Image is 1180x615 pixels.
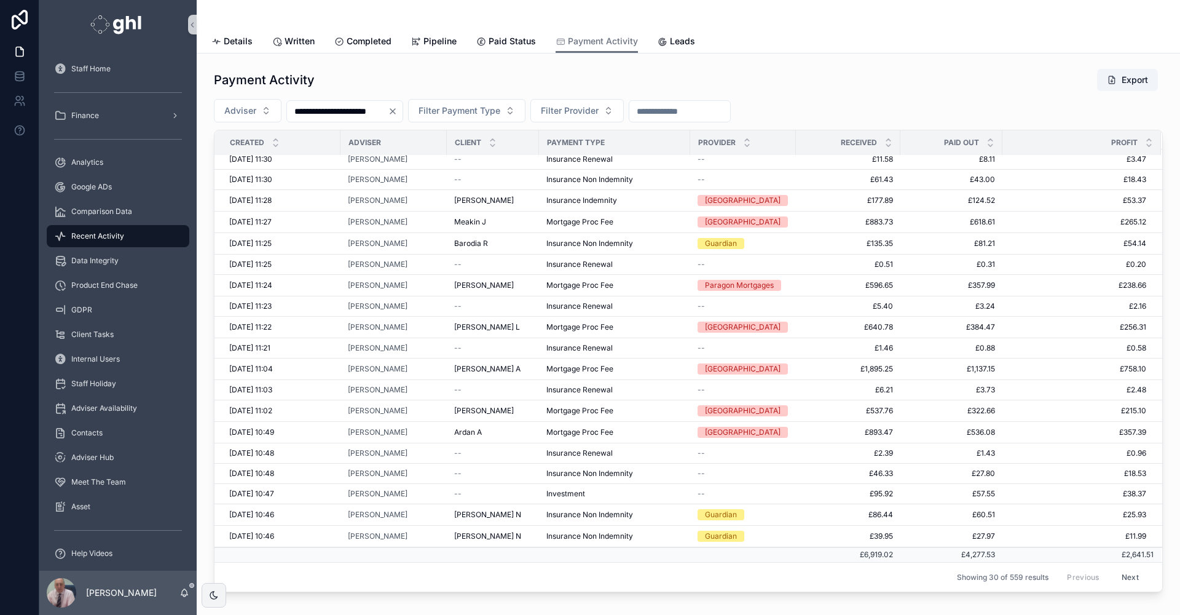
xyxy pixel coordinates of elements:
[803,175,893,184] a: £61.43
[546,175,633,184] span: Insurance Non Indemnity
[214,99,281,122] button: Select Button
[348,280,407,290] span: [PERSON_NAME]
[546,343,613,353] span: Insurance Renewal
[546,322,613,332] span: Mortgage Proc Fee
[546,280,613,290] span: Mortgage Proc Fee
[71,64,111,74] span: Staff Home
[546,427,613,437] span: Mortgage Proc Fee
[47,422,189,444] a: Contacts
[546,175,683,184] a: Insurance Non Indemnity
[47,373,189,395] a: Staff Holiday
[546,427,683,437] a: Mortgage Proc Fee
[348,217,407,227] span: [PERSON_NAME]
[71,111,99,121] span: Finance
[698,280,789,291] a: Paragon Mortgages
[803,196,893,205] span: £177.89
[908,385,995,395] a: £3.73
[546,196,683,205] a: Insurance Indemnity
[698,175,789,184] a: --
[908,364,995,374] a: £1,137.15
[454,260,462,269] span: --
[908,427,995,437] span: £536.08
[47,323,189,346] a: Client Tasks
[698,154,789,164] a: --
[229,364,333,374] a: [DATE] 11:04
[546,343,683,353] a: Insurance Renewal
[546,260,683,269] a: Insurance Renewal
[705,238,737,249] div: Guardian
[348,322,407,332] span: [PERSON_NAME]
[803,154,893,164] a: £11.58
[454,343,462,353] span: --
[546,196,617,205] span: Insurance Indemnity
[348,196,407,205] a: [PERSON_NAME]
[803,260,893,269] a: £0.51
[546,280,683,290] a: Mortgage Proc Fee
[47,225,189,247] a: Recent Activity
[908,175,995,184] a: £43.00
[454,448,532,458] a: --
[1003,217,1146,227] a: £265.12
[1003,364,1146,374] a: £758.10
[705,195,781,206] div: [GEOGRAPHIC_DATA]
[1003,343,1146,353] a: £0.58
[1003,260,1146,269] a: £0.20
[546,239,633,248] span: Insurance Non Indemnity
[546,322,683,332] a: Mortgage Proc Fee
[1003,196,1146,205] span: £53.37
[39,49,197,571] div: scrollable content
[698,301,789,311] a: --
[698,385,705,395] span: --
[229,322,272,332] span: [DATE] 11:22
[1003,280,1146,290] a: £238.66
[454,280,514,290] span: [PERSON_NAME]
[803,301,893,311] span: £5.40
[229,175,272,184] span: [DATE] 11:30
[229,260,333,269] a: [DATE] 11:25
[454,343,532,353] a: --
[1003,301,1146,311] a: £2.16
[71,182,112,192] span: Google ADs
[454,406,514,416] span: [PERSON_NAME]
[1097,69,1158,91] button: Export
[908,301,995,311] a: £3.24
[388,106,403,116] button: Clear
[408,99,525,122] button: Select Button
[454,154,462,164] span: --
[454,301,462,311] span: --
[546,406,613,416] span: Mortgage Proc Fee
[803,280,893,290] span: £596.65
[546,154,613,164] span: Insurance Renewal
[47,250,189,272] a: Data Integrity
[229,343,270,353] span: [DATE] 11:21
[229,385,272,395] span: [DATE] 11:03
[229,196,333,205] a: [DATE] 11:28
[803,239,893,248] a: £135.35
[1003,175,1146,184] span: £18.43
[71,428,103,438] span: Contacts
[47,176,189,198] a: Google ADs
[908,343,995,353] span: £0.88
[803,322,893,332] span: £640.78
[348,154,407,164] span: [PERSON_NAME]
[803,364,893,374] a: £1,895.25
[546,301,613,311] span: Insurance Renewal
[556,30,638,54] a: Payment Activity
[705,405,781,416] div: [GEOGRAPHIC_DATA]
[670,35,695,47] span: Leads
[705,280,774,291] div: Paragon Mortgages
[348,301,439,311] a: [PERSON_NAME]
[229,217,272,227] span: [DATE] 11:27
[705,322,781,333] div: [GEOGRAPHIC_DATA]
[803,343,893,353] a: £1.46
[908,239,995,248] a: £81.21
[224,35,253,47] span: Details
[698,427,789,438] a: [GEOGRAPHIC_DATA]
[546,239,683,248] a: Insurance Non Indemnity
[348,301,407,311] a: [PERSON_NAME]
